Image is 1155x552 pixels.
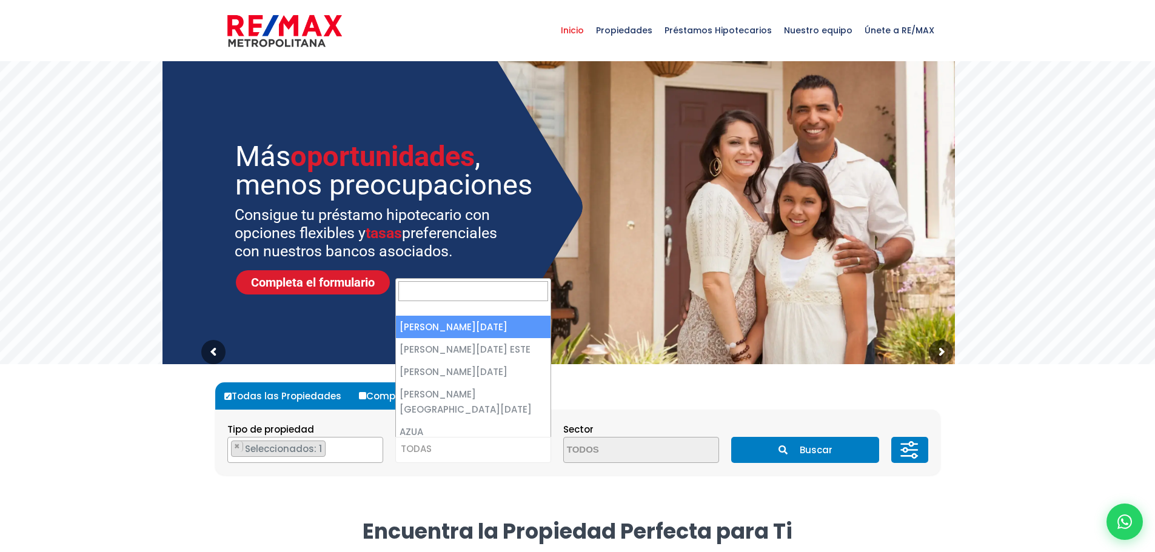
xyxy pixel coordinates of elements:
li: [PERSON_NAME][DATE] ESTE [396,338,551,361]
input: Todas las Propiedades [224,393,232,400]
label: Todas las Propiedades [221,382,353,410]
span: × [234,441,240,452]
textarea: Search [228,437,235,464]
span: TODAS [396,441,551,457]
button: Remove all items [369,441,377,453]
textarea: Search [564,437,681,464]
button: Remove item [232,441,243,452]
span: Únete a RE/MAX [859,12,940,48]
span: Préstamos Hipotecarios [658,12,778,48]
span: TODAS [395,437,551,463]
img: remax-metropolitana-logo [227,13,342,49]
span: oportunidades [290,139,475,173]
strong: Encuentra la Propiedad Perfecta para Ti [363,516,792,546]
sr7-txt: Más , menos preocupaciones [235,142,537,199]
span: × [370,441,376,452]
input: Comprar [359,392,366,399]
input: Search [398,281,548,301]
li: [PERSON_NAME][DATE] [396,361,551,383]
sr7-txt: Consigue tu préstamo hipotecario con opciones flexibles y preferenciales con nuestros bancos asoc... [235,206,513,261]
li: AZUA [396,421,551,443]
span: Sector [563,423,594,436]
span: Propiedades [590,12,658,48]
label: Comprar [356,382,421,410]
span: Nuestro equipo [778,12,859,48]
span: TODAS [401,442,432,455]
span: Tipo de propiedad [227,423,314,436]
li: [PERSON_NAME][DATE] [396,316,551,338]
li: PROYECTO [231,441,326,457]
button: Buscar [731,437,879,463]
span: tasas [366,224,402,242]
a: Completa el formulario [236,270,390,294]
span: Seleccionados: 1 [244,442,325,455]
span: Inicio [555,12,590,48]
li: [PERSON_NAME][GEOGRAPHIC_DATA][DATE] [396,383,551,421]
